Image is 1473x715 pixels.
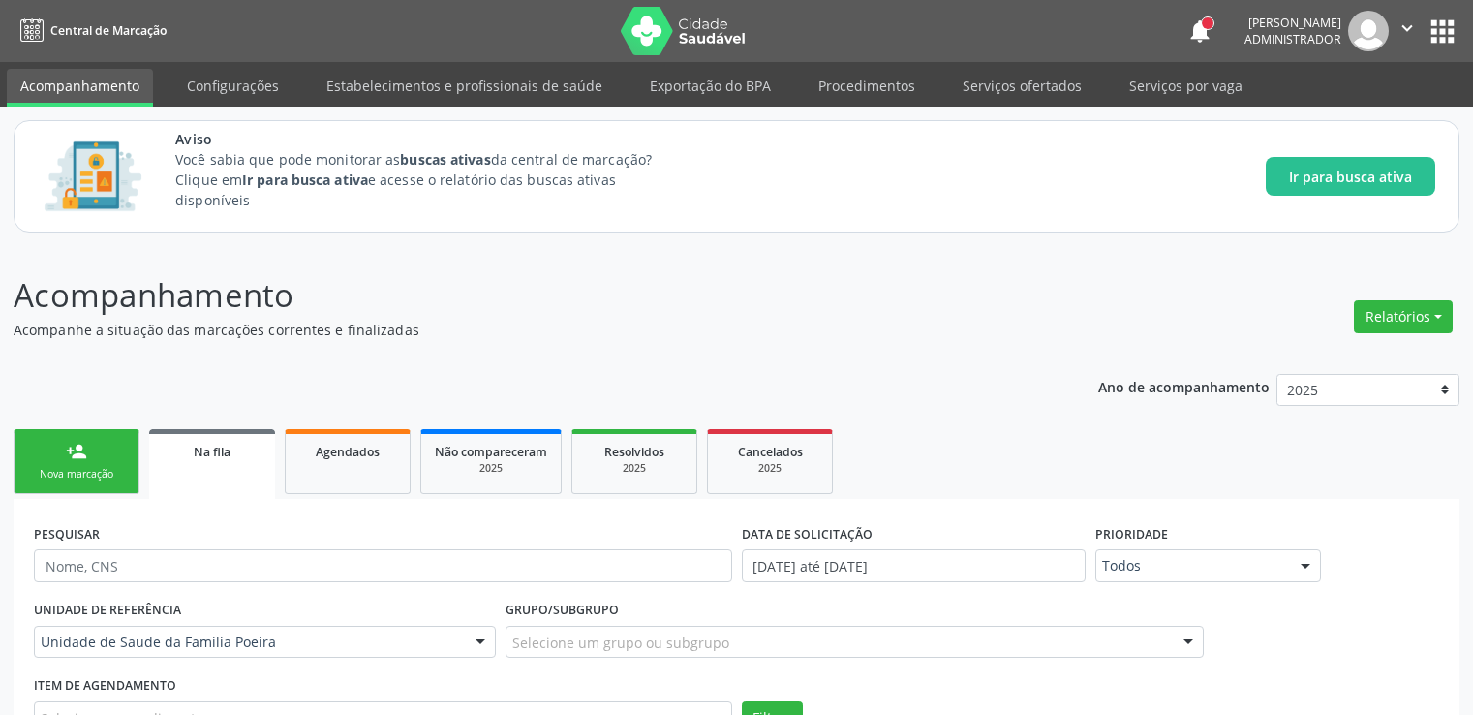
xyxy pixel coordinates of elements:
div: [PERSON_NAME] [1244,15,1341,31]
a: Procedimentos [805,69,929,103]
div: person_add [66,441,87,462]
strong: buscas ativas [400,150,490,169]
button: Relatórios [1354,300,1453,333]
input: Nome, CNS [34,549,732,582]
a: Configurações [173,69,292,103]
label: UNIDADE DE REFERÊNCIA [34,596,181,626]
span: Não compareceram [435,444,547,460]
img: Imagem de CalloutCard [38,133,148,220]
span: Resolvidos [604,444,664,460]
p: Ano de acompanhamento [1098,374,1270,398]
a: Acompanhamento [7,69,153,107]
span: Cancelados [738,444,803,460]
span: Selecione um grupo ou subgrupo [512,633,729,653]
button: Ir para busca ativa [1266,157,1435,196]
label: DATA DE SOLICITAÇÃO [742,519,873,549]
div: 2025 [721,461,818,476]
label: Grupo/Subgrupo [506,596,619,626]
span: Aviso [175,129,688,149]
p: Você sabia que pode monitorar as da central de marcação? Clique em e acesse o relatório das busca... [175,149,688,210]
p: Acompanhamento [14,271,1026,320]
div: 2025 [435,461,547,476]
span: Na fila [194,444,230,460]
button:  [1389,11,1426,51]
img: img [1348,11,1389,51]
a: Serviços ofertados [949,69,1095,103]
div: Nova marcação [28,467,125,482]
label: PESQUISAR [34,519,100,549]
a: Estabelecimentos e profissionais de saúde [313,69,616,103]
span: Administrador [1244,31,1341,47]
label: Prioridade [1095,519,1168,549]
div: 2025 [586,461,683,476]
strong: Ir para busca ativa [242,171,368,189]
input: Selecione um intervalo [742,549,1086,582]
span: Ir para busca ativa [1289,167,1412,187]
label: Item de agendamento [34,671,176,701]
p: Acompanhe a situação das marcações correntes e finalizadas [14,320,1026,340]
span: Todos [1102,556,1282,575]
button: notifications [1186,17,1213,45]
span: Unidade de Saude da Familia Poeira [41,633,456,652]
button: apps [1426,15,1459,48]
span: Central de Marcação [50,22,167,39]
a: Serviços por vaga [1116,69,1256,103]
span: Agendados [316,444,380,460]
a: Exportação do BPA [636,69,784,103]
a: Central de Marcação [14,15,167,47]
i:  [1396,17,1418,39]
